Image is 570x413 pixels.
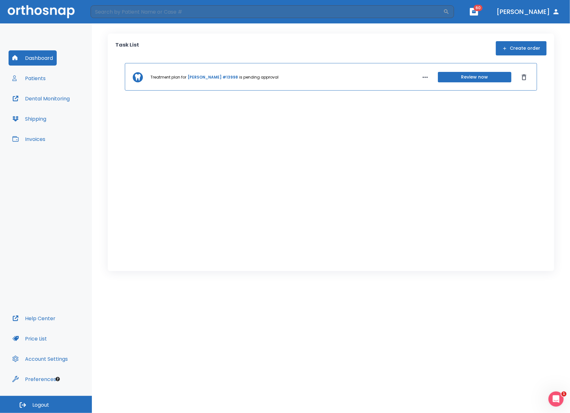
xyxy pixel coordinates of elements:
button: Preferences [9,372,60,387]
button: Patients [9,71,49,86]
button: Account Settings [9,351,72,366]
div: Tooltip anchor [55,376,61,382]
button: Dashboard [9,50,57,66]
p: Task List [115,41,139,55]
a: [PERSON_NAME] #13998 [188,74,238,80]
span: Logout [32,402,49,409]
p: Treatment plan for [151,74,186,80]
button: [PERSON_NAME] [494,6,562,17]
button: Review now [438,72,511,82]
button: Shipping [9,111,50,126]
button: Dental Monitoring [9,91,74,106]
span: 1 [561,391,567,397]
iframe: Intercom live chat [548,391,564,407]
button: Invoices [9,131,49,147]
span: 60 [474,5,483,11]
button: Price List [9,331,51,346]
button: Dismiss [519,72,529,82]
img: Orthosnap [8,5,75,18]
p: is pending approval [239,74,279,80]
button: Help Center [9,311,59,326]
button: Create order [496,41,547,55]
input: Search by Patient Name or Case # [91,5,443,18]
